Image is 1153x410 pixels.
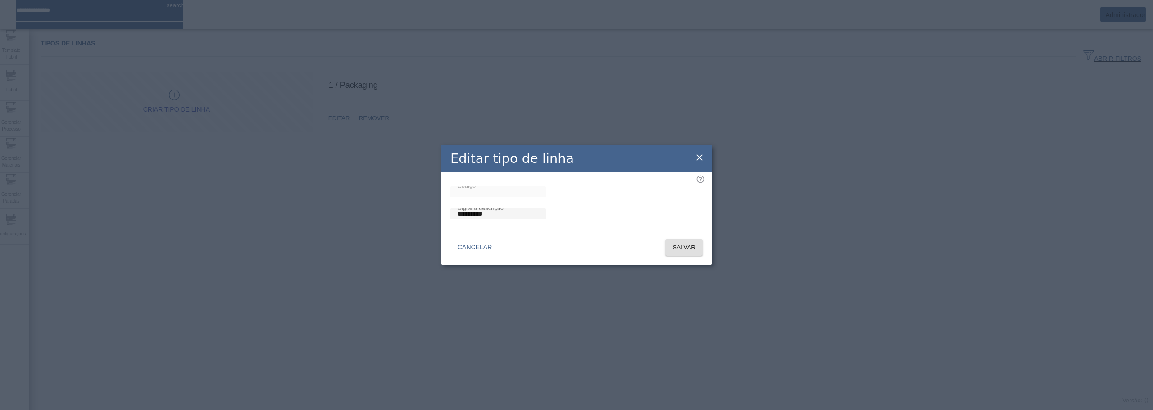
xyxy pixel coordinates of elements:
[450,239,499,256] button: CANCELAR
[458,183,476,189] mat-label: Código
[665,239,703,256] button: SALVAR
[458,205,504,211] mat-label: Digite a descrição
[450,149,574,168] h2: Editar tipo de linha
[672,243,695,252] span: SALVAR
[458,243,492,252] span: CANCELAR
